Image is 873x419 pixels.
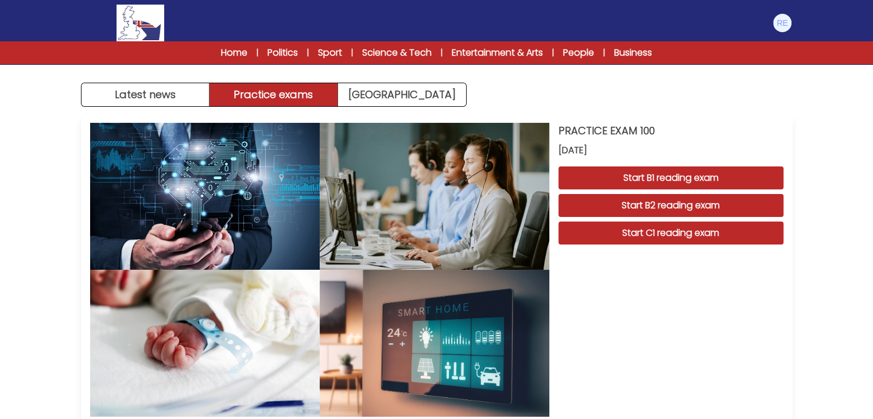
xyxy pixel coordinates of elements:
a: Entertainment & Arts [452,46,543,60]
a: People [563,46,594,60]
span: | [441,47,443,59]
span: | [307,47,309,59]
span: | [351,47,353,59]
a: Business [614,46,652,60]
a: Science & Tech [362,46,432,60]
span: | [552,47,554,59]
a: Logo [81,5,200,41]
span: | [257,47,258,59]
span: [DATE] [558,143,783,157]
img: Logo [117,5,164,41]
img: Riccardo Erroi [773,14,791,32]
button: Practice exams [209,83,338,106]
a: Home [221,46,247,60]
button: Start B2 reading exam [558,194,783,217]
img: PRACTICE EXAM 100 [320,270,549,417]
img: PRACTICE EXAM 100 [90,123,320,270]
button: Start B1 reading exam [558,166,783,189]
button: Start C1 reading exam [558,222,783,245]
h3: PRACTICE EXAM 100 [558,123,783,139]
a: Sport [318,46,342,60]
a: Politics [267,46,298,60]
img: PRACTICE EXAM 100 [320,123,549,270]
span: | [603,47,605,59]
button: Latest news [82,83,210,106]
img: PRACTICE EXAM 100 [90,270,320,417]
a: [GEOGRAPHIC_DATA] [338,83,466,106]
